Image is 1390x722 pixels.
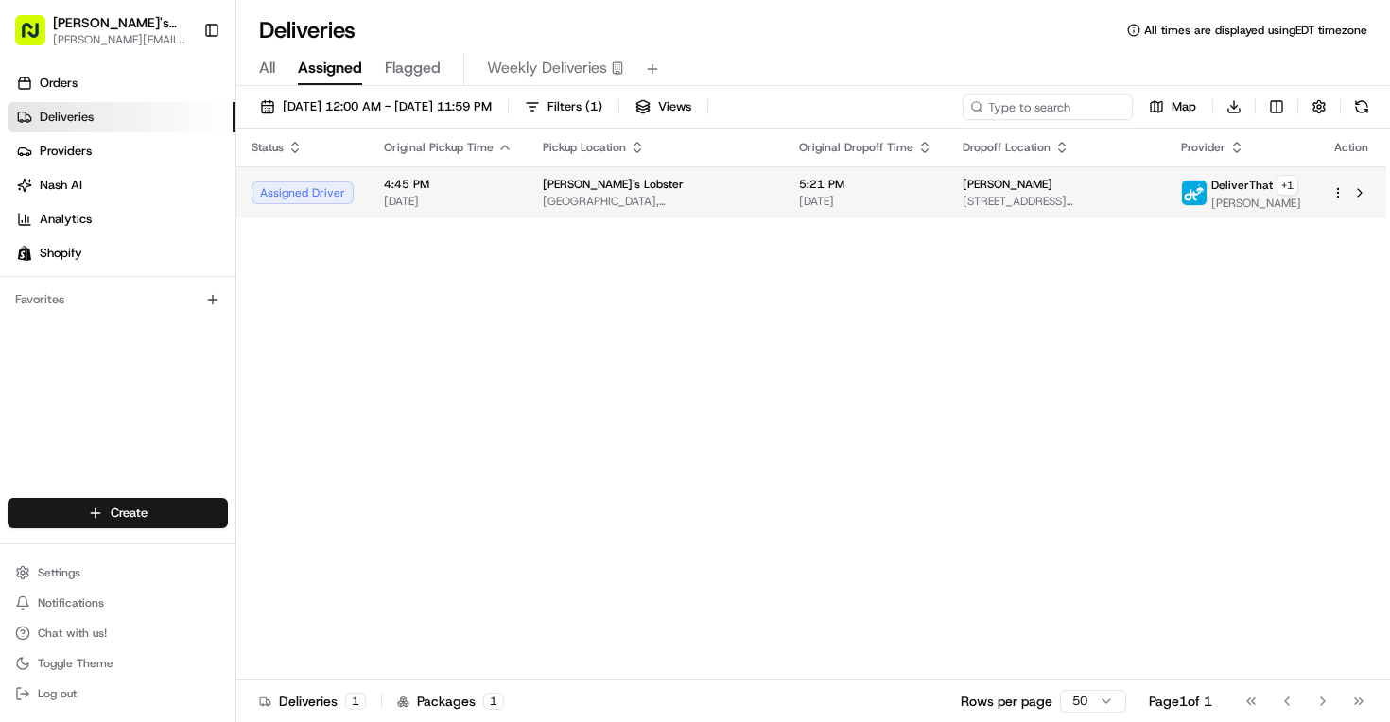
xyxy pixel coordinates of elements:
a: Analytics [8,204,235,234]
a: 💻API Documentation [152,364,311,398]
span: Views [658,98,691,115]
button: Settings [8,559,228,586]
span: Knowledge Base [38,371,145,390]
span: [DATE] [384,194,513,209]
button: Filters(1) [516,94,611,120]
span: All times are displayed using EDT timezone [1144,23,1367,38]
span: DeliverThat [1211,178,1273,193]
span: 5:21 PM [799,177,932,192]
img: 1736555255976-a54dd68f-1ca7-489b-9aae-adbdc363a1c4 [19,180,53,215]
button: [DATE] 12:00 AM - [DATE] 11:59 PM [252,94,500,120]
span: [GEOGRAPHIC_DATA], [GEOGRAPHIC_DATA] [543,194,769,209]
a: Powered byPylon [133,417,229,432]
button: Notifications [8,590,228,616]
span: Pylon [188,418,229,432]
span: Toggle Theme [38,656,113,671]
span: 4:45 PM [384,177,513,192]
span: Map [1172,98,1196,115]
a: Shopify [8,238,235,268]
span: Deliveries [40,109,94,126]
span: Analytics [40,211,92,228]
img: 1736555255976-a54dd68f-1ca7-489b-9aae-adbdc363a1c4 [38,294,53,309]
button: +1 [1277,175,1298,196]
span: [PERSON_NAME] [1211,196,1301,211]
span: Dropoff Location [963,140,1051,155]
span: Settings [38,565,80,580]
span: Shopify [40,245,82,262]
span: [PERSON_NAME] [PERSON_NAME] [59,293,251,308]
div: 1 [345,693,366,710]
button: See all [293,242,344,265]
input: Clear [49,122,312,142]
span: [DATE] 12:00 AM - [DATE] 11:59 PM [283,98,492,115]
div: Favorites [8,284,228,315]
span: [STREET_ADDRESS][PERSON_NAME] [963,194,1151,209]
span: API Documentation [179,371,304,390]
span: Orders [40,75,78,92]
a: Providers [8,136,235,166]
h1: Deliveries [259,15,356,45]
div: Packages [397,692,504,711]
img: Joana Marie Avellanoza [19,275,49,305]
button: [PERSON_NAME]'s Lobster [53,13,188,32]
a: Nash AI [8,170,235,200]
span: Original Pickup Time [384,140,494,155]
a: Orders [8,68,235,98]
span: Status [252,140,284,155]
span: • [254,293,261,308]
button: [PERSON_NAME]'s Lobster[PERSON_NAME][EMAIL_ADDRESS][PERSON_NAME][DOMAIN_NAME] [8,8,196,53]
div: Start new chat [85,180,310,199]
span: Providers [40,143,92,160]
span: Provider [1181,140,1225,155]
div: Action [1331,140,1371,155]
button: Views [627,94,700,120]
div: 1 [483,693,504,710]
button: [PERSON_NAME][EMAIL_ADDRESS][PERSON_NAME][DOMAIN_NAME] [53,32,188,47]
img: Shopify logo [17,246,32,261]
span: [PERSON_NAME] [963,177,1052,192]
span: Pickup Location [543,140,626,155]
div: Past conversations [19,246,127,261]
div: 💻 [160,373,175,388]
a: 📗Knowledge Base [11,364,152,398]
p: Rows per page [961,692,1052,711]
span: [PERSON_NAME]'s Lobster [543,177,684,192]
p: Welcome 👋 [19,76,344,106]
span: All [259,57,275,79]
div: Deliveries [259,692,366,711]
div: We're available if you need us! [85,199,260,215]
button: Refresh [1348,94,1375,120]
button: Log out [8,680,228,707]
span: Chat with us! [38,626,107,641]
a: Deliveries [8,102,235,132]
span: [DATE] [799,194,932,209]
img: 1727276513143-84d647e1-66c0-4f92-a045-3c9f9f5dfd92 [40,180,74,215]
span: Assigned [298,57,362,79]
button: Start new chat [321,186,344,209]
button: Toggle Theme [8,650,228,677]
div: 📗 [19,373,34,388]
img: Nash [19,19,57,57]
button: Chat with us! [8,620,228,646]
input: Type to search [963,94,1133,120]
img: profile_deliverthat_partner.png [1182,180,1207,205]
button: Create [8,498,228,528]
span: Filters [547,98,602,115]
span: Notifications [38,595,104,610]
span: Log out [38,686,77,701]
span: Original Dropoff Time [799,140,913,155]
span: ( 1 ) [585,98,602,115]
span: [DATE] [265,293,304,308]
div: Page 1 of 1 [1149,692,1212,711]
span: Nash AI [40,177,82,194]
button: Map [1140,94,1205,120]
span: Flagged [385,57,441,79]
span: Create [111,505,148,522]
span: Weekly Deliveries [487,57,607,79]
